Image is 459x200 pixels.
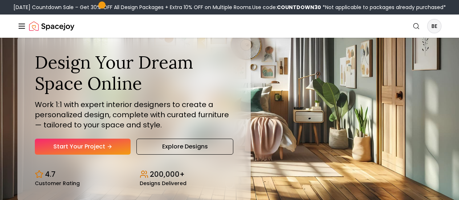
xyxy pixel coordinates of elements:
p: Work 1:1 with expert interior designers to create a personalized design, complete with curated fu... [35,99,233,130]
a: Start Your Project [35,139,131,155]
b: COUNTDOWN30 [277,4,321,11]
span: Use code: [252,4,321,11]
span: *Not applicable to packages already purchased* [321,4,446,11]
img: Spacejoy Logo [29,19,74,33]
small: Customer Rating [35,181,80,186]
small: Designs Delivered [140,181,187,186]
p: 4.7 [45,169,56,179]
p: 200,000+ [150,169,185,179]
a: Spacejoy [29,19,74,33]
h1: Design Your Dream Space Online [35,52,233,94]
nav: Global [17,15,442,38]
a: Explore Designs [136,139,233,155]
span: BE [428,20,441,33]
div: Design stats [35,163,233,186]
div: [DATE] Countdown Sale – Get 30% OFF All Design Packages + Extra 10% OFF on Multiple Rooms. [13,4,446,11]
button: BE [427,19,442,33]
